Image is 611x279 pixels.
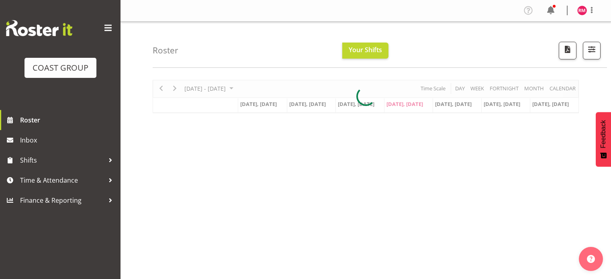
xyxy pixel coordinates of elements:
[20,134,116,146] span: Inbox
[33,62,88,74] div: COAST GROUP
[577,6,587,15] img: robert-micheal-hyde10060.jpg
[587,255,595,263] img: help-xxl-2.png
[20,154,104,166] span: Shifts
[20,114,116,126] span: Roster
[596,112,611,167] button: Feedback - Show survey
[349,45,382,54] span: Your Shifts
[6,20,72,36] img: Rosterit website logo
[600,120,607,148] span: Feedback
[153,46,178,55] h4: Roster
[342,43,388,59] button: Your Shifts
[559,42,576,59] button: Download a PDF of the roster according to the set date range.
[20,174,104,186] span: Time & Attendance
[583,42,601,59] button: Filter Shifts
[20,194,104,206] span: Finance & Reporting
